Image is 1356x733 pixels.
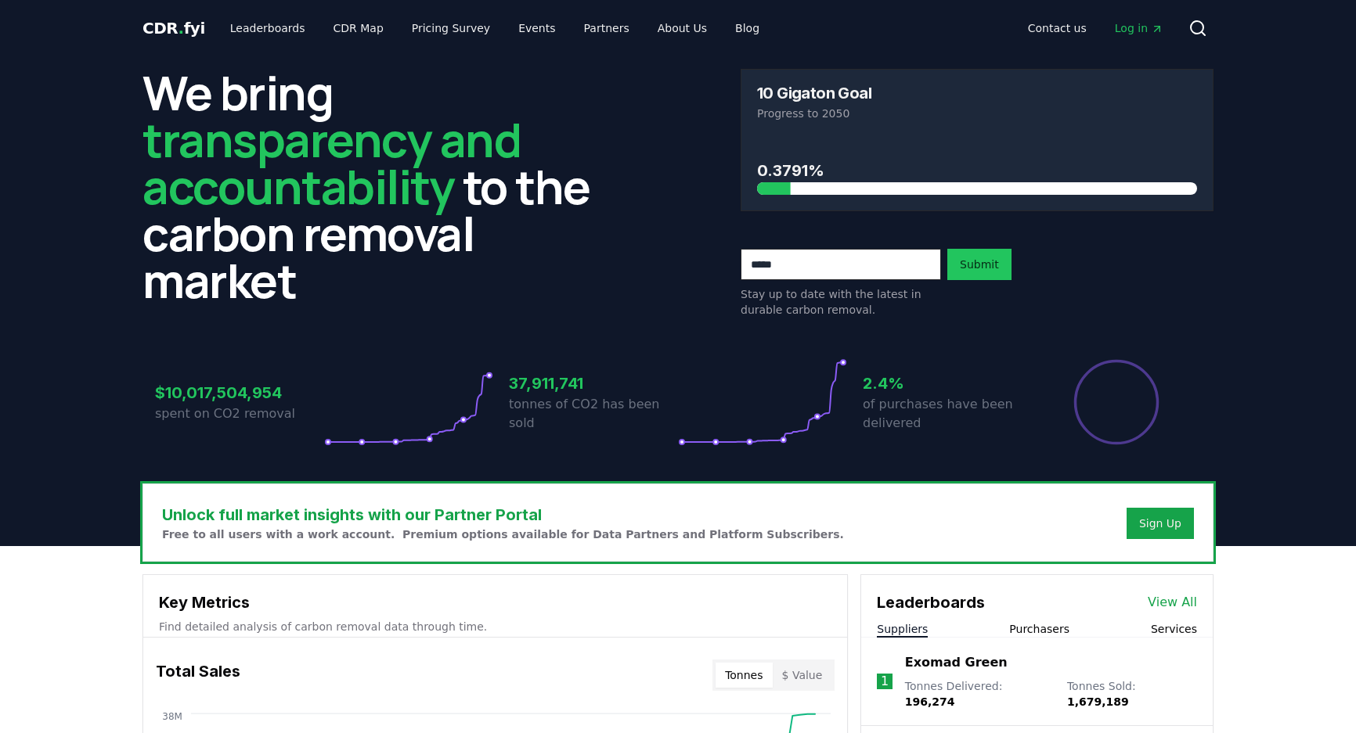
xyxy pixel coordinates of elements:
div: Percentage of sales delivered [1073,358,1160,446]
button: Submit [947,249,1012,280]
p: Stay up to date with the latest in durable carbon removal. [741,286,941,318]
span: transparency and accountability [142,107,521,218]
h3: 10 Gigaton Goal [757,85,871,101]
a: Blog [723,14,772,42]
a: About Us [645,14,719,42]
tspan: 38M [162,711,182,722]
span: . [179,19,184,38]
h3: 2.4% [863,372,1032,395]
a: Contact us [1015,14,1099,42]
a: Log in [1102,14,1176,42]
span: 196,274 [905,695,955,708]
p: spent on CO2 removal [155,404,324,423]
span: 1,679,189 [1067,695,1129,708]
h3: Unlock full market insights with our Partner Portal [162,503,844,526]
a: Sign Up [1139,516,1181,531]
p: Tonnes Sold : [1067,678,1197,710]
p: Find detailed analysis of carbon removal data through time. [159,619,831,634]
h3: Key Metrics [159,591,831,614]
h3: Total Sales [156,659,240,691]
button: Suppliers [877,621,928,637]
p: Free to all users with a work account. Premium options available for Data Partners and Platform S... [162,526,844,542]
h2: We bring to the carbon removal market [142,69,615,304]
span: CDR fyi [142,19,205,38]
p: Progress to 2050 [757,106,1197,121]
p: of purchases have been delivered [863,395,1032,433]
p: Tonnes Delivered : [905,678,1051,710]
nav: Main [1015,14,1176,42]
p: 1 [881,672,889,691]
p: tonnes of CO2 has been sold [509,395,678,433]
h3: 37,911,741 [509,372,678,395]
a: View All [1148,593,1197,612]
span: Log in [1115,20,1163,36]
a: CDR Map [321,14,396,42]
a: Exomad Green [905,653,1008,672]
a: Leaderboards [218,14,318,42]
button: Services [1151,621,1197,637]
h3: 0.3791% [757,159,1197,182]
a: Pricing Survey [399,14,503,42]
a: Partners [572,14,642,42]
button: Sign Up [1127,508,1194,539]
h3: $10,017,504,954 [155,381,324,404]
h3: Leaderboards [877,591,985,614]
button: $ Value [773,663,832,688]
button: Purchasers [1009,621,1069,637]
a: Events [506,14,568,42]
nav: Main [218,14,772,42]
a: CDR.fyi [142,17,205,39]
button: Tonnes [716,663,772,688]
